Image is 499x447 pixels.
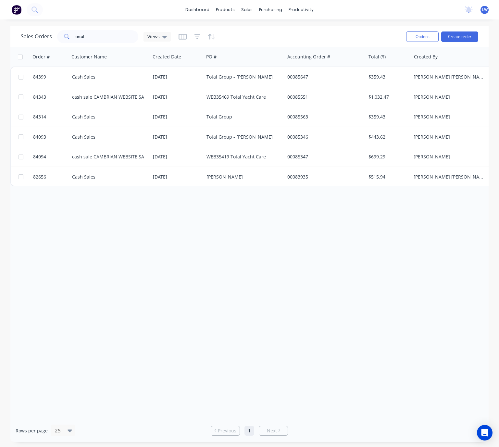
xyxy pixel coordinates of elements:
button: Options [406,31,439,42]
a: Page 1 is your current page [244,426,254,436]
button: Create order [441,31,478,42]
div: $699.29 [368,154,406,160]
div: [DATE] [153,94,201,100]
div: 00085551 [287,94,359,100]
div: [DATE] [153,174,201,180]
div: Accounting Order # [287,54,330,60]
a: dashboard [182,5,213,15]
div: 00085563 [287,114,359,120]
ul: Pagination [208,426,291,436]
a: 84343 [33,87,72,107]
div: Total Group [206,114,279,120]
div: $359.43 [368,114,406,120]
span: 84343 [33,94,46,100]
div: [PERSON_NAME] [PERSON_NAME] [414,74,486,80]
a: Previous page [211,428,240,434]
a: 84093 [33,127,72,147]
span: 84094 [33,154,46,160]
div: [PERSON_NAME] [414,134,486,140]
span: 84093 [33,134,46,140]
span: Views [147,33,160,40]
a: Cash Sales [72,174,95,180]
a: Cash Sales [72,74,95,80]
a: cash sale CAMBRIAN WEBSITE SALES [72,94,152,100]
a: 84399 [33,67,72,87]
div: [PERSON_NAME] [414,114,486,120]
div: 00083935 [287,174,359,180]
div: Open Intercom Messenger [477,425,493,441]
a: cash sale CAMBRIAN WEBSITE SALES [72,154,152,160]
a: Cash Sales [72,114,95,120]
span: LW [482,7,488,13]
span: Next [267,428,277,434]
a: Next page [259,428,288,434]
a: Cash Sales [72,134,95,140]
span: 82656 [33,174,46,180]
div: sales [238,5,256,15]
div: $515.94 [368,174,406,180]
div: Order # [32,54,50,60]
input: Search... [75,30,139,43]
div: PO # [206,54,217,60]
div: WEB35469 Total Yacht Care [206,94,279,100]
div: Total Group - [PERSON_NAME] [206,134,279,140]
div: 00085347 [287,154,359,160]
div: $1,032.47 [368,94,406,100]
div: [DATE] [153,74,201,80]
div: products [213,5,238,15]
span: Previous [218,428,236,434]
div: Created Date [153,54,181,60]
div: [DATE] [153,134,201,140]
div: WEB35419 Total Yacht Care [206,154,279,160]
span: 84399 [33,74,46,80]
div: $443.62 [368,134,406,140]
a: 82656 [33,167,72,187]
span: Rows per page [16,428,48,434]
h1: Sales Orders [21,33,52,40]
span: 84314 [33,114,46,120]
div: purchasing [256,5,285,15]
a: 84314 [33,107,72,127]
div: $359.43 [368,74,406,80]
div: [PERSON_NAME] [414,94,486,100]
img: Factory [12,5,21,15]
div: [DATE] [153,154,201,160]
div: 00085346 [287,134,359,140]
div: Created By [414,54,438,60]
div: [PERSON_NAME] [206,174,279,180]
div: productivity [285,5,317,15]
div: Customer Name [71,54,107,60]
a: 84094 [33,147,72,167]
div: [PERSON_NAME] [414,154,486,160]
div: Total Group - [PERSON_NAME] [206,74,279,80]
div: [PERSON_NAME] [PERSON_NAME] [414,174,486,180]
div: 00085647 [287,74,359,80]
div: Total ($) [368,54,386,60]
div: [DATE] [153,114,201,120]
